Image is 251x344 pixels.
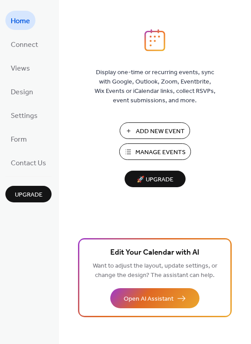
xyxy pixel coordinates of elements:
[5,186,52,202] button: Upgrade
[5,58,35,77] a: Views
[5,11,35,30] a: Home
[110,247,199,259] span: Edit Your Calendar with AI
[135,148,186,157] span: Manage Events
[11,38,38,52] span: Connect
[5,153,52,172] a: Contact Us
[5,129,32,148] a: Form
[11,14,30,28] span: Home
[11,109,38,123] span: Settings
[5,82,39,101] a: Design
[124,294,173,304] span: Open AI Assistant
[5,34,43,54] a: Connect
[11,85,33,99] span: Design
[15,190,43,200] span: Upgrade
[136,127,185,136] span: Add New Event
[95,68,216,105] span: Display one-time or recurring events, sync with Google, Outlook, Zoom, Eventbrite, Wix Events or ...
[125,171,186,187] button: 🚀 Upgrade
[93,260,217,281] span: Want to adjust the layout, update settings, or change the design? The assistant can help.
[11,156,46,170] span: Contact Us
[120,122,190,139] button: Add New Event
[119,143,191,160] button: Manage Events
[11,133,27,147] span: Form
[144,29,165,51] img: logo_icon.svg
[110,288,199,308] button: Open AI Assistant
[130,174,180,186] span: 🚀 Upgrade
[11,62,30,76] span: Views
[5,105,43,125] a: Settings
